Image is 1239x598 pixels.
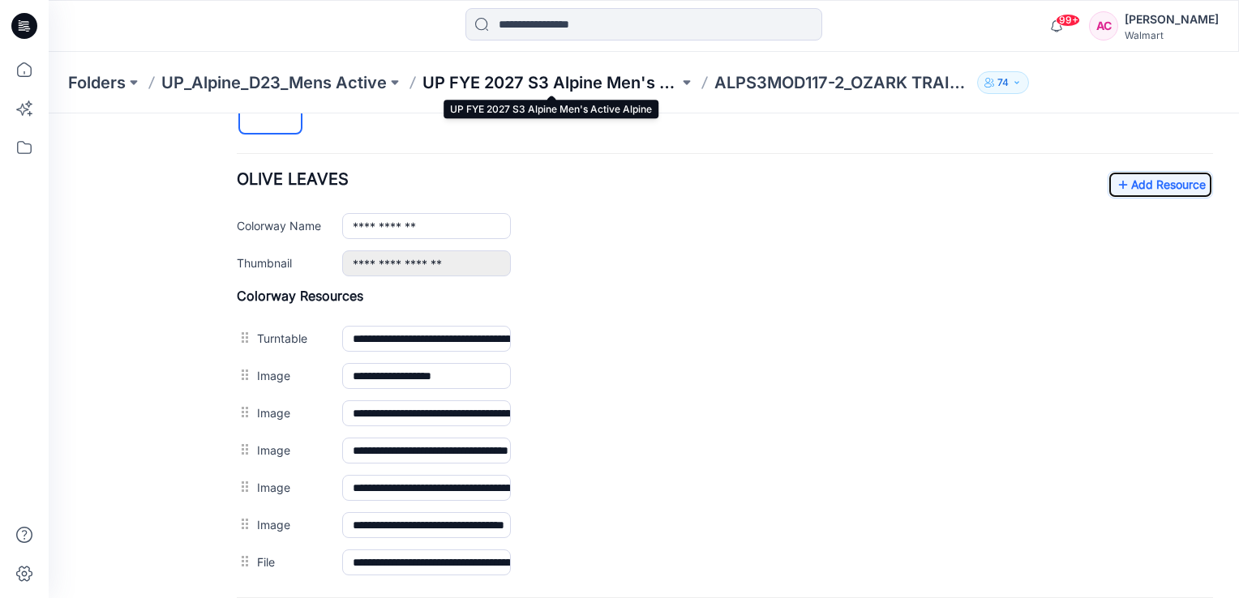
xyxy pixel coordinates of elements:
label: Image [208,290,277,308]
a: Folders [68,71,126,94]
iframe: edit-style [49,113,1239,598]
label: Image [208,327,277,345]
a: UP FYE 2027 S3 Alpine Men's Active Alpine [422,71,679,94]
div: [PERSON_NAME] [1125,10,1219,29]
a: UP_Alpine_D23_Mens Active [161,71,387,94]
span: 99+ [1056,14,1080,27]
label: File [208,439,277,457]
div: Walmart [1125,29,1219,41]
button: 74 [977,71,1029,94]
p: ALPS3MOD117-2_OZARK TRAIL MEN’S MIX MEDIA CORDUROY HIKE PANT OPTION2 9.16 [714,71,971,94]
label: Turntable [208,216,277,233]
label: Image [208,365,277,382]
p: 74 [997,74,1009,92]
h4: Colorway Resources [188,174,1164,190]
label: Thumbnail [188,140,277,158]
label: Image [208,253,277,271]
div: AC [1089,11,1118,41]
label: Image [208,402,277,420]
